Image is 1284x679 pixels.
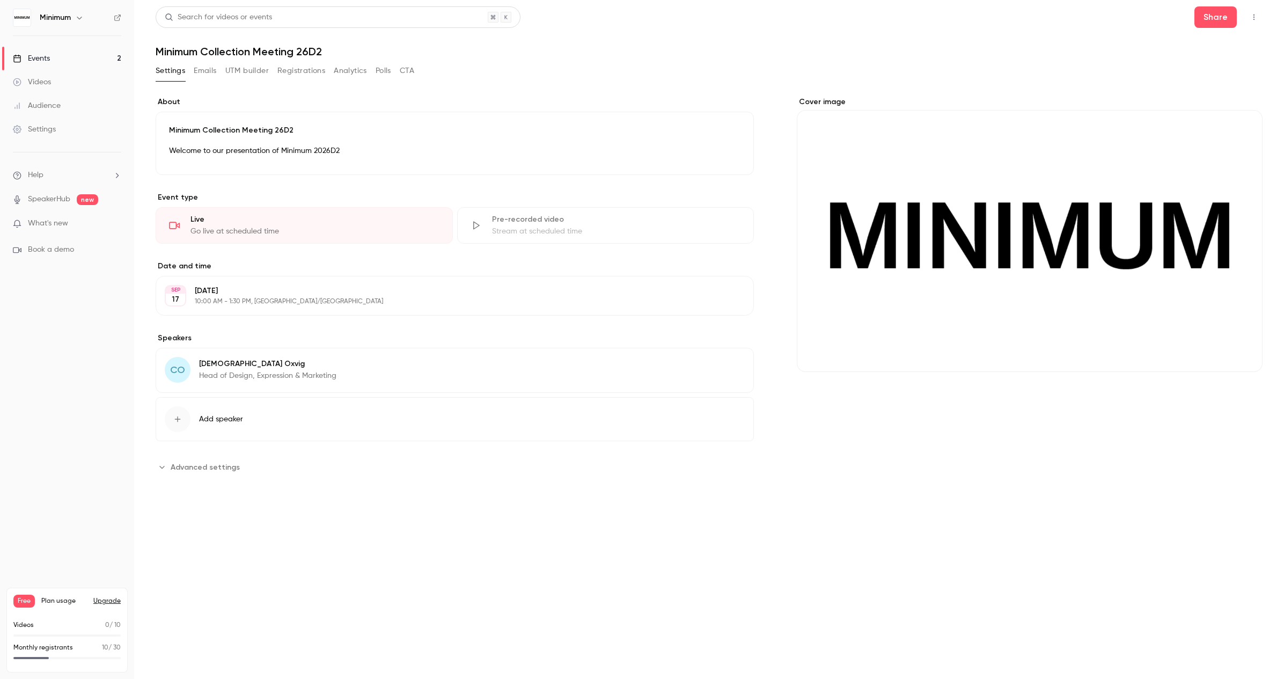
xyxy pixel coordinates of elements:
[492,214,741,225] div: Pre-recorded video
[13,595,35,608] span: Free
[225,62,269,79] button: UTM builder
[1194,6,1237,28] button: Share
[13,124,56,135] div: Settings
[492,226,741,237] div: Stream at scheduled time
[166,286,185,294] div: SEP
[171,462,240,473] span: Advanced settings
[376,62,391,79] button: Polls
[199,370,336,381] p: Head of Design, Expression & Marketing
[28,194,70,205] a: SpeakerHub
[13,53,50,64] div: Events
[13,9,31,26] img: Minimum
[156,45,1263,58] h1: Minimum Collection Meeting 26D2
[105,620,121,630] p: / 10
[190,226,439,237] div: Go live at scheduled time
[190,214,439,225] div: Live
[194,62,216,79] button: Emails
[165,12,272,23] div: Search for videos or events
[102,645,108,651] span: 10
[457,207,754,244] div: Pre-recorded videoStream at scheduled time
[156,333,754,344] label: Speakers
[108,219,121,229] iframe: Noticeable Trigger
[93,597,121,605] button: Upgrade
[797,97,1263,107] label: Cover image
[13,620,34,630] p: Videos
[156,207,453,244] div: LiveGo live at scheduled time
[13,77,51,87] div: Videos
[28,170,43,181] span: Help
[400,62,414,79] button: CTA
[156,192,754,203] p: Event type
[41,597,87,605] span: Plan usage
[102,643,121,653] p: / 30
[28,218,68,229] span: What's new
[199,414,243,425] span: Add speaker
[156,62,185,79] button: Settings
[156,261,754,272] label: Date and time
[40,12,71,23] h6: Minimum
[170,363,185,377] span: CO
[13,170,121,181] li: help-dropdown-opener
[13,643,73,653] p: Monthly registrants
[77,194,98,205] span: new
[156,458,754,476] section: Advanced settings
[195,286,697,296] p: [DATE]
[334,62,367,79] button: Analytics
[156,348,754,393] div: CO[DEMOGRAPHIC_DATA] OxvigHead of Design, Expression & Marketing
[156,458,246,476] button: Advanced settings
[169,125,740,136] p: Minimum Collection Meeting 26D2
[195,297,697,306] p: 10:00 AM - 1:30 PM, [GEOGRAPHIC_DATA]/[GEOGRAPHIC_DATA]
[797,97,1263,372] section: Cover image
[199,359,336,369] p: [DEMOGRAPHIC_DATA] Oxvig
[28,244,74,255] span: Book a demo
[277,62,325,79] button: Registrations
[156,97,754,107] label: About
[13,100,61,111] div: Audience
[105,622,109,629] span: 0
[169,144,740,157] p: Welcome to our presentation of Minimum 2026D2
[172,294,179,305] p: 17
[156,397,754,441] button: Add speaker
